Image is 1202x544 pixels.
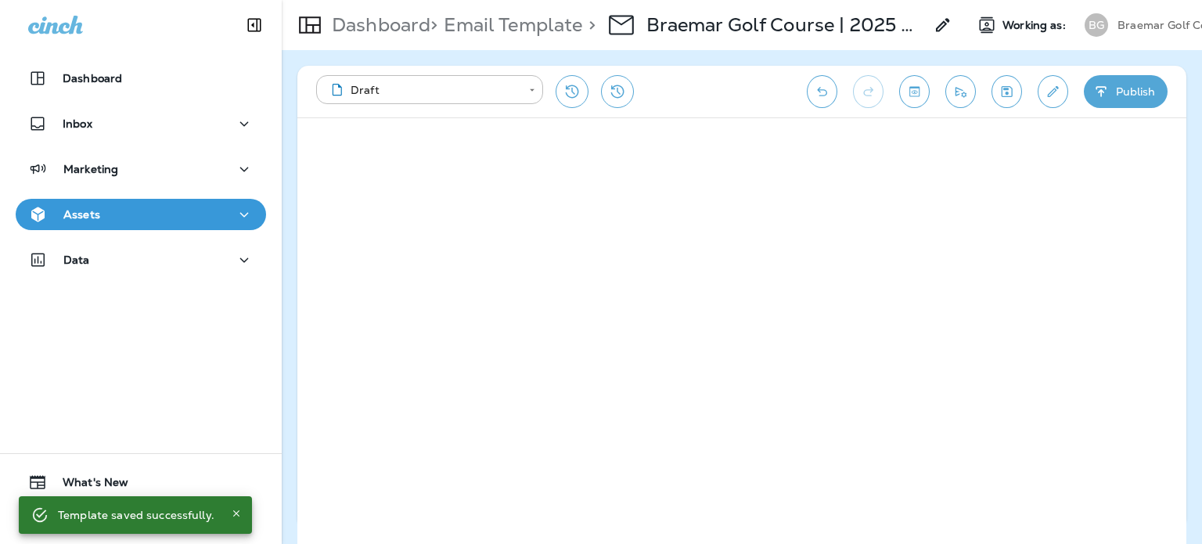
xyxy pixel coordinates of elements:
button: Support [16,504,266,535]
p: > [582,13,596,37]
button: Collapse Sidebar [232,9,276,41]
p: Marketing [63,163,118,175]
button: Undo [807,75,837,108]
div: BG [1085,13,1108,37]
p: Dashboard [63,72,122,85]
button: What's New [16,467,266,498]
button: Data [16,244,266,276]
button: View Changelog [601,75,634,108]
div: Draft [327,82,518,98]
button: Inbox [16,108,266,139]
p: Data [63,254,90,266]
span: What's New [47,476,128,495]
p: Braemar Golf Course | 2025 MN Adaptive Open Spectator Recap - 9/26 [646,13,925,37]
span: Working as: [1002,19,1069,32]
button: Dashboard [16,63,266,94]
button: Save [991,75,1022,108]
button: Restore from previous version [556,75,588,108]
div: Template saved successfully. [58,501,214,529]
button: Assets [16,199,266,230]
p: Dashboard > [326,13,437,37]
button: Publish [1084,75,1168,108]
button: Marketing [16,153,266,185]
button: Toggle preview [899,75,930,108]
button: Close [227,504,246,523]
p: Inbox [63,117,92,130]
button: Edit details [1038,75,1068,108]
button: Send test email [945,75,976,108]
p: Assets [63,208,100,221]
p: Email Template [437,13,582,37]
